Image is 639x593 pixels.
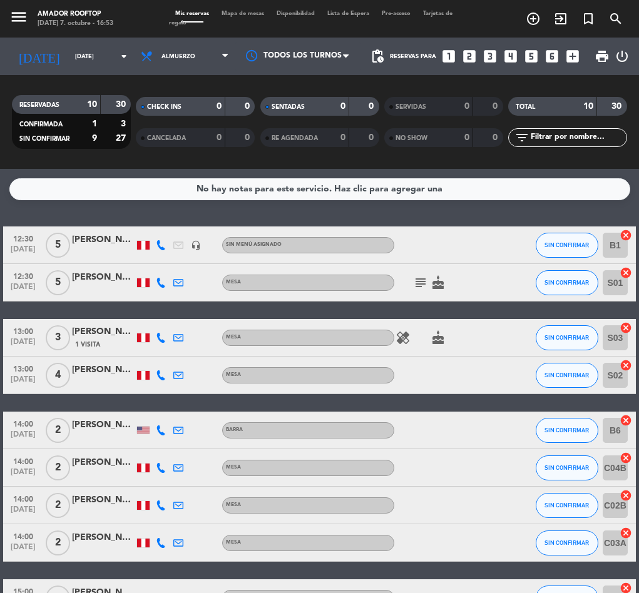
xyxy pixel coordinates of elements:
[544,48,560,64] i: looks_6
[8,268,39,283] span: 12:30
[620,414,632,427] i: cancel
[19,136,69,142] span: SIN CONFIRMAR
[226,540,241,545] span: Mesa
[72,530,135,545] div: [PERSON_NAME]
[226,280,241,285] span: Mesa
[493,133,500,142] strong: 0
[611,102,624,111] strong: 30
[46,455,70,480] span: 2
[369,133,376,142] strong: 0
[72,363,135,377] div: [PERSON_NAME]
[75,340,100,350] span: 1 Visita
[620,359,632,372] i: cancel
[9,8,28,26] i: menu
[544,539,589,546] span: SIN CONFIRMAR
[8,505,39,520] span: [DATE]
[8,375,39,390] span: [DATE]
[46,233,70,258] span: 5
[544,502,589,509] span: SIN CONFIRMAR
[396,330,411,345] i: healing
[413,275,428,290] i: subject
[19,102,59,108] span: RESERVADAS
[9,8,28,30] button: menu
[370,49,385,64] span: pending_actions
[226,502,241,507] span: Mesa
[116,100,128,109] strong: 30
[553,11,568,26] i: exit_to_app
[620,229,632,241] i: cancel
[620,452,632,464] i: cancel
[620,266,632,279] i: cancel
[536,363,598,388] button: SIN CONFIRMAR
[441,48,457,64] i: looks_one
[8,543,39,557] span: [DATE]
[615,49,630,64] i: power_settings_new
[46,493,70,518] span: 2
[461,48,478,64] i: looks_two
[161,53,195,60] span: Almuerzo
[8,416,39,430] span: 14:00
[620,527,632,539] i: cancel
[526,11,541,26] i: add_circle_outline
[8,283,39,297] span: [DATE]
[431,275,446,290] i: cake
[169,11,215,16] span: Mis reservas
[565,48,581,64] i: add_box
[369,102,376,111] strong: 0
[226,242,282,247] span: Sin menú asignado
[72,325,135,339] div: [PERSON_NAME]
[46,530,70,555] span: 2
[147,135,186,141] span: CANCELADA
[544,279,589,286] span: SIN CONFIRMAR
[544,241,589,248] span: SIN CONFIRMAR
[270,11,321,16] span: Disponibilidad
[482,48,498,64] i: looks_3
[226,372,241,377] span: Mesa
[19,121,63,128] span: CONFIRMADA
[544,464,589,471] span: SIN CONFIRMAR
[503,48,519,64] i: looks_4
[8,468,39,482] span: [DATE]
[431,330,446,345] i: cake
[523,48,539,64] i: looks_5
[615,38,630,75] div: LOG OUT
[226,465,241,470] span: Mesa
[147,104,181,110] span: CHECK INS
[390,53,436,60] span: Reservas para
[536,270,598,295] button: SIN CONFIRMAR
[493,102,500,111] strong: 0
[72,270,135,285] div: [PERSON_NAME]
[8,245,39,260] span: [DATE]
[529,131,626,144] input: Filtrar por nombre...
[396,135,427,141] span: NO SHOW
[72,418,135,432] div: [PERSON_NAME]
[38,9,113,19] div: Amador Rooftop
[121,119,128,128] strong: 3
[544,372,589,378] span: SIN CONFIRMAR
[464,133,469,142] strong: 0
[8,361,39,375] span: 13:00
[536,455,598,480] button: SIN CONFIRMAR
[8,231,39,245] span: 12:30
[544,427,589,433] span: SIN CONFIRMAR
[464,102,469,111] strong: 0
[217,102,222,111] strong: 0
[226,335,241,340] span: Mesa
[217,133,222,142] strong: 0
[536,493,598,518] button: SIN CONFIRMAR
[340,133,345,142] strong: 0
[46,418,70,443] span: 2
[536,530,598,555] button: SIN CONFIRMAR
[72,455,135,470] div: [PERSON_NAME]
[516,104,535,110] span: TOTAL
[321,11,376,16] span: Lista de Espera
[191,240,201,250] i: headset_mic
[215,11,270,16] span: Mapa de mesas
[608,11,623,26] i: search
[72,493,135,507] div: [PERSON_NAME]
[8,454,39,468] span: 14:00
[536,325,598,350] button: SIN CONFIRMAR
[87,100,97,109] strong: 10
[514,130,529,145] i: filter_list
[583,102,593,111] strong: 10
